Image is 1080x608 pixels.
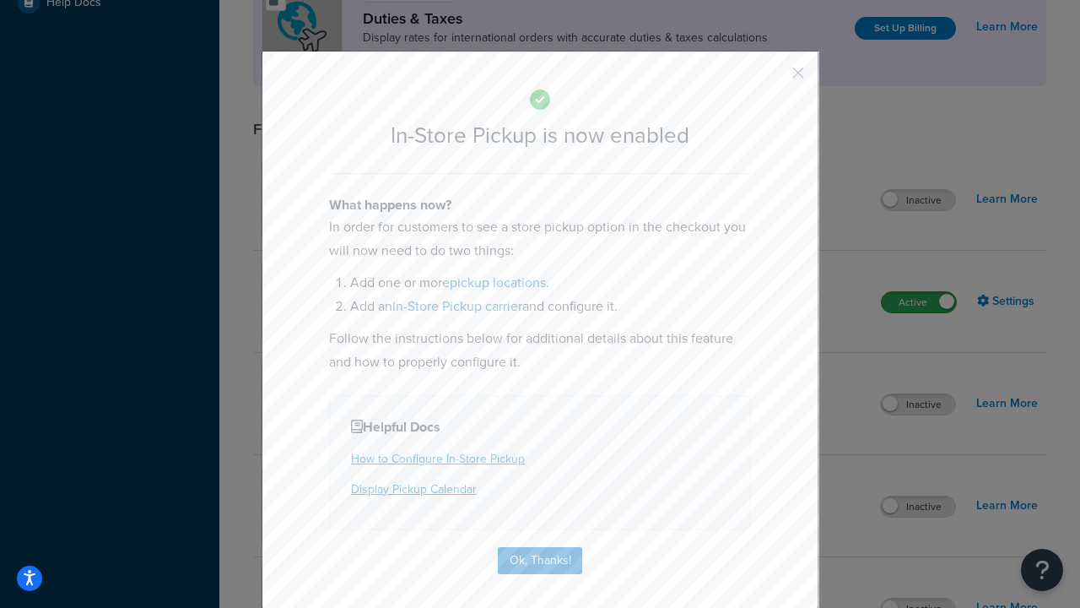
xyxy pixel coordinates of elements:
li: Add an and configure it. [350,295,751,318]
p: In order for customers to see a store pickup option in the checkout you will now need to do two t... [329,215,751,263]
a: Display Pickup Calendar [351,480,477,498]
a: pickup locations [450,273,546,292]
button: Ok, Thanks! [498,547,582,574]
h4: Helpful Docs [351,417,729,437]
li: Add one or more . [350,271,751,295]
a: In-Store Pickup carrier [392,296,522,316]
h2: In-Store Pickup is now enabled [329,123,751,148]
p: Follow the instructions below for additional details about this feature and how to properly confi... [329,327,751,374]
h4: What happens now? [329,195,751,215]
a: How to Configure In-Store Pickup [351,450,525,468]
